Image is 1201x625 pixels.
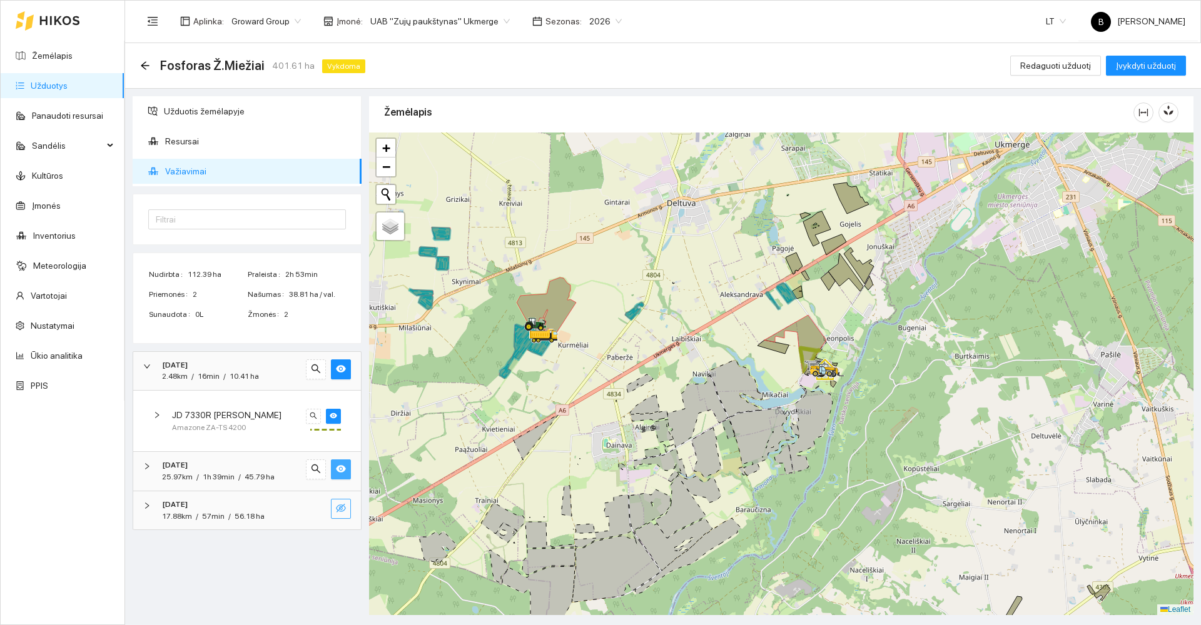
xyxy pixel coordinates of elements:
[32,171,63,181] a: Kultūros
[323,16,333,26] span: shop
[272,59,315,72] span: 401.61 ha
[228,512,231,521] span: /
[235,512,265,521] span: 56.18 ha
[160,56,265,76] span: Fosforas Ž.Miežiai
[532,16,542,26] span: calendar
[248,269,285,281] span: Praleista
[223,372,226,381] span: /
[311,364,321,376] span: search
[331,499,351,519] button: eye-invisible
[231,12,301,31] span: Groward Group
[193,14,224,28] span: Aplinka :
[306,459,326,479] button: search
[545,14,582,28] span: Sezonas :
[149,309,195,321] span: Sunaudota
[285,269,345,281] span: 2h 53min
[377,185,395,204] button: Initiate a new search
[238,472,241,481] span: /
[1091,16,1185,26] span: [PERSON_NAME]
[311,464,321,476] span: search
[1046,12,1066,31] span: LT
[31,81,68,91] a: Užduotys
[326,409,341,424] button: eye
[384,94,1133,130] div: Žemėlapis
[149,289,193,301] span: Priemonės
[147,16,158,27] span: menu-fold
[382,140,390,156] span: +
[140,61,150,71] span: arrow-left
[377,157,395,176] a: Zoom out
[153,411,161,419] span: right
[370,12,510,31] span: UAB "Zujų paukštynas" Ukmerge
[248,309,284,321] span: Žmonės
[32,111,103,121] a: Panaudoti resursai
[289,289,345,301] span: 38.81 ha / val.
[331,459,351,479] button: eye
[193,289,246,301] span: 2
[143,401,351,441] div: JD 7330R [PERSON_NAME]Amazone ZA-TS 4200searcheye
[162,472,193,481] span: 25.97km
[1134,107,1153,117] span: column-width
[191,372,194,381] span: /
[1133,102,1153,122] button: column-width
[245,472,275,481] span: 45.79 ha
[32,133,103,158] span: Sandėlis
[331,359,351,379] button: eye
[33,261,86,271] a: Meteorologija
[31,291,67,301] a: Vartotojai
[377,212,404,240] a: Layers
[31,381,48,391] a: PPIS
[32,201,61,211] a: Įmonės
[1106,56,1186,76] button: Įvykdyti užduotį
[202,512,225,521] span: 57min
[306,359,326,379] button: search
[180,16,190,26] span: layout
[164,99,352,124] span: Užduotis žemėlapyje
[337,14,363,28] span: Įmonė :
[336,364,346,376] span: eye
[162,500,188,509] strong: [DATE]
[172,422,246,434] span: Amazone ZA-TS 4200
[140,61,150,71] div: Atgal
[143,362,151,370] span: right
[1098,12,1104,32] span: B
[162,361,188,369] strong: [DATE]
[1010,56,1101,76] button: Redaguoti užduotį
[382,159,390,174] span: −
[165,159,352,184] span: Važiavimai
[162,512,192,521] span: 17.88km
[188,269,246,281] span: 112.39 ha
[336,503,346,515] span: eye-invisible
[143,462,151,470] span: right
[140,9,165,34] button: menu-fold
[1116,59,1176,72] span: Įvykdyti užduotį
[1020,59,1091,72] span: Redaguoti užduotį
[198,372,220,381] span: 16min
[133,352,361,391] div: [DATE]2.48km/16min/10.41 hasearcheye
[589,12,622,31] span: 2026
[284,309,345,321] span: 2
[322,59,365,73] span: Vykdoma
[162,372,188,381] span: 2.48km
[195,309,246,321] span: 0L
[33,231,76,241] a: Inventorius
[31,321,74,331] a: Nustatymai
[32,51,73,61] a: Žemėlapis
[330,412,337,421] span: eye
[196,512,198,521] span: /
[1010,61,1101,71] a: Redaguoti užduotį
[31,351,83,361] a: Ūkio analitika
[165,129,352,154] span: Resursai
[133,491,361,530] div: [DATE]17.88km/57min/56.18 haeye-invisible
[377,139,395,157] a: Zoom in
[336,464,346,476] span: eye
[162,461,188,469] strong: [DATE]
[133,452,361,491] div: [DATE]25.97km/1h 39min/45.79 hasearcheye
[172,408,281,422] span: JD 7330R [PERSON_NAME]
[248,289,289,301] span: Našumas
[203,472,235,481] span: 1h 39min
[230,372,259,381] span: 10.41 ha
[196,472,199,481] span: /
[306,409,321,424] button: search
[143,502,151,509] span: right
